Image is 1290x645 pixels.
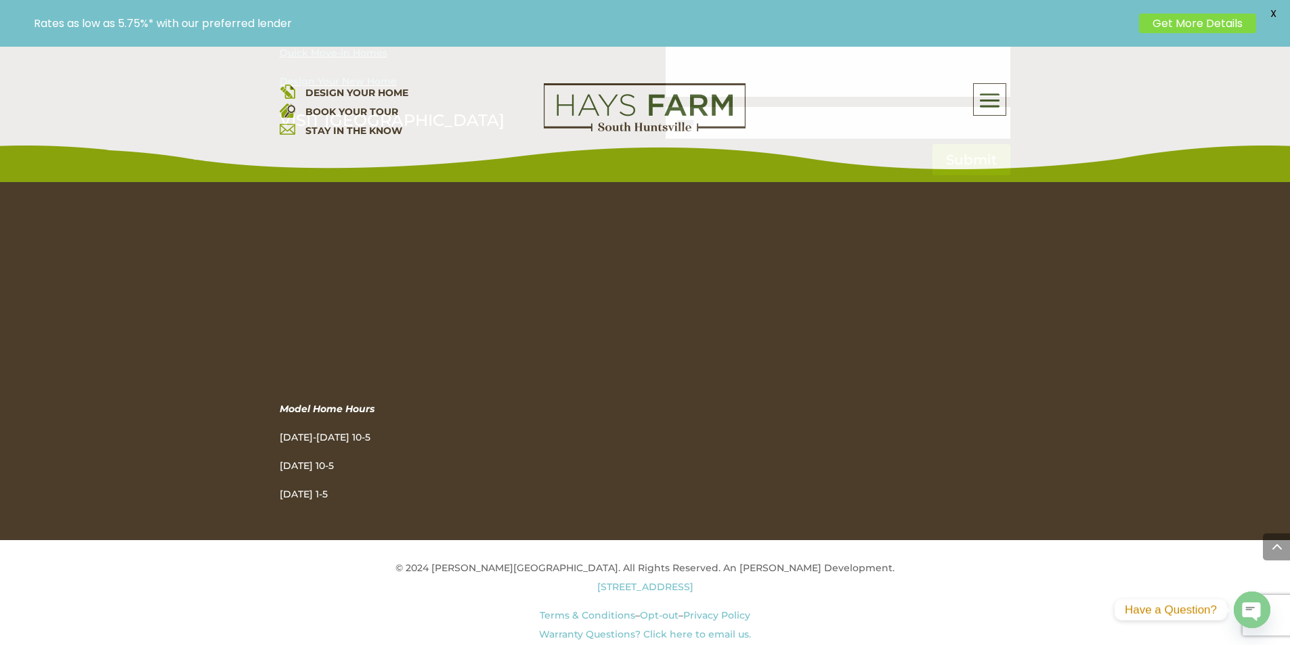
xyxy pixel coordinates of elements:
[540,609,635,621] a: Terms & Conditions
[544,83,746,132] img: Logo
[305,125,402,137] a: STAY IN THE KNOW
[683,609,750,621] a: Privacy Policy
[305,87,408,99] a: DESIGN YOUR HOME
[539,628,751,640] a: Warranty Questions? Click here to email us.
[280,558,1011,606] p: © 2024 [PERSON_NAME][GEOGRAPHIC_DATA]. All Rights Reserved. An [PERSON_NAME] Development.
[1139,14,1256,33] a: Get More Details
[280,428,625,456] p: [DATE]-[DATE] 10-5
[280,403,374,415] em: Model Home Hours
[640,609,679,621] a: Opt-out
[544,123,746,135] a: hays farm homes huntsville development
[280,102,295,118] img: book your home tour
[280,606,1011,644] p: – –
[1263,3,1283,24] span: X
[280,83,295,99] img: design your home
[280,485,625,504] p: [DATE] 1-5
[280,456,625,485] p: [DATE] 10-5
[305,106,398,118] a: BOOK YOUR TOUR
[597,581,693,593] a: [STREET_ADDRESS]
[34,17,1132,30] p: Rates as low as 5.75%* with our preferred lender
